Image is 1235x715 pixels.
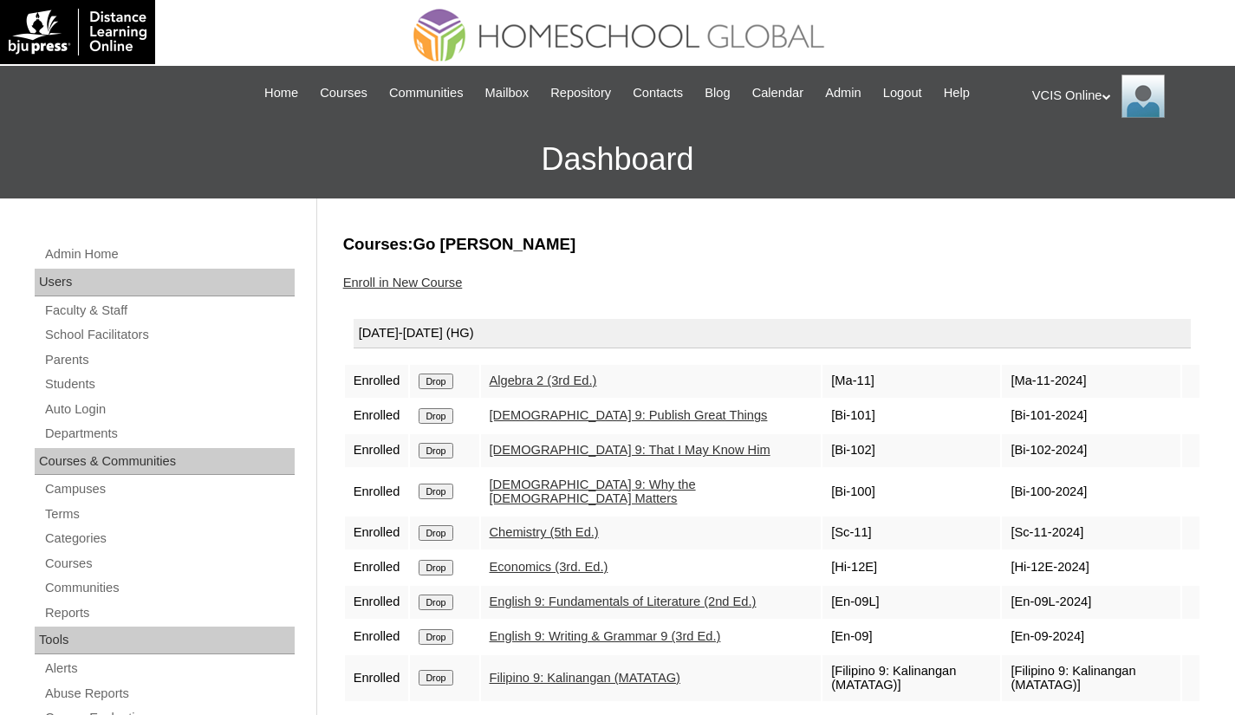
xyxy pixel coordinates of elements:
td: [En-09L] [822,586,1000,619]
a: Contacts [624,83,692,103]
input: Drop [419,560,452,575]
a: [DEMOGRAPHIC_DATA] 9: That I May Know Him [490,443,770,457]
a: Faculty & Staff [43,300,295,322]
input: Drop [419,374,452,389]
td: [Bi-100] [822,469,1000,515]
h3: Courses:Go [PERSON_NAME] [343,233,1201,256]
a: [DEMOGRAPHIC_DATA] 9: Why the [DEMOGRAPHIC_DATA] Matters [490,478,696,506]
a: Enroll in New Course [343,276,463,289]
a: School Facilitators [43,324,295,346]
a: Courses [43,553,295,575]
a: Admin Home [43,244,295,265]
a: English 9: Fundamentals of Literature (2nd Ed.) [490,595,757,608]
img: logo-white.png [9,9,146,55]
span: Home [264,83,298,103]
a: Chemistry (5th Ed.) [490,525,599,539]
td: Enrolled [345,655,409,701]
a: Terms [43,504,295,525]
td: [Bi-100-2024] [1002,469,1180,515]
a: Auto Login [43,399,295,420]
span: Calendar [752,83,803,103]
td: [En-09L-2024] [1002,586,1180,619]
a: Abuse Reports [43,683,295,705]
span: Communities [389,83,464,103]
a: Calendar [744,83,812,103]
input: Drop [419,408,452,424]
td: [En-09-2024] [1002,621,1180,653]
div: [DATE]-[DATE] (HG) [354,319,1191,348]
input: Drop [419,629,452,645]
td: [Bi-101] [822,400,1000,432]
a: Admin [816,83,870,103]
a: Communities [43,577,295,599]
span: Help [944,83,970,103]
span: Contacts [633,83,683,103]
a: Help [935,83,978,103]
a: [DEMOGRAPHIC_DATA] 9: Publish Great Things [490,408,768,422]
span: Logout [883,83,922,103]
a: Reports [43,602,295,624]
span: Courses [320,83,367,103]
a: Logout [874,83,931,103]
td: Enrolled [345,551,409,584]
div: Courses & Communities [35,448,295,476]
a: Campuses [43,478,295,500]
span: Mailbox [485,83,530,103]
h3: Dashboard [9,120,1226,198]
td: [Bi-102] [822,434,1000,467]
td: Enrolled [345,400,409,432]
a: Filipino 9: Kalinangan (MATATAG) [490,671,680,685]
img: VCIS Online Admin [1121,75,1165,118]
input: Drop [419,670,452,686]
a: Repository [542,83,620,103]
span: Blog [705,83,730,103]
td: [Ma-11] [822,365,1000,398]
td: [Sc-11] [822,517,1000,549]
td: [Hi-12E] [822,551,1000,584]
td: Enrolled [345,434,409,467]
td: [Sc-11-2024] [1002,517,1180,549]
a: Algebra 2 (3rd Ed.) [490,374,597,387]
td: [Filipino 9: Kalinangan (MATATAG)] [822,655,1000,701]
a: Categories [43,528,295,549]
td: Enrolled [345,621,409,653]
input: Drop [419,525,452,541]
td: [Hi-12E-2024] [1002,551,1180,584]
td: Enrolled [345,586,409,619]
a: Alerts [43,658,295,679]
a: English 9: Writing & Grammar 9 (3rd Ed.) [490,629,721,643]
div: Tools [35,627,295,654]
a: Departments [43,423,295,445]
div: VCIS Online [1032,75,1218,118]
div: Users [35,269,295,296]
td: Enrolled [345,365,409,398]
td: [En-09] [822,621,1000,653]
input: Drop [419,484,452,499]
td: Enrolled [345,517,409,549]
a: Mailbox [477,83,538,103]
td: Enrolled [345,469,409,515]
td: [Bi-101-2024] [1002,400,1180,432]
input: Drop [419,595,452,610]
a: Communities [380,83,472,103]
a: Economics (3rd. Ed.) [490,560,608,574]
span: Admin [825,83,861,103]
td: [Filipino 9: Kalinangan (MATATAG)] [1002,655,1180,701]
span: Repository [550,83,611,103]
input: Drop [419,443,452,458]
a: Home [256,83,307,103]
a: Students [43,374,295,395]
td: [Ma-11-2024] [1002,365,1180,398]
a: Courses [311,83,376,103]
a: Blog [696,83,738,103]
a: Parents [43,349,295,371]
td: [Bi-102-2024] [1002,434,1180,467]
